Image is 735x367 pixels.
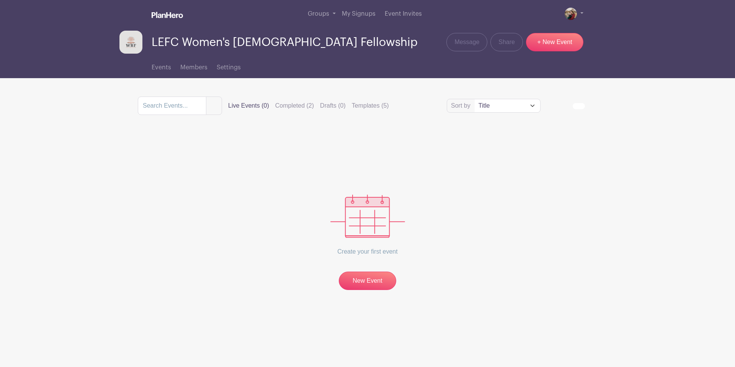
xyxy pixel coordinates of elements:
[308,11,329,17] span: Groups
[152,54,171,78] a: Events
[352,101,389,110] label: Templates (5)
[217,64,241,70] span: Settings
[320,101,346,110] label: Drafts (0)
[152,12,183,18] img: logo_white-6c42ec7e38ccf1d336a20a19083b03d10ae64f83f12c07503d8b9e83406b4c7d.svg
[180,54,207,78] a: Members
[446,33,487,51] a: Message
[451,101,473,110] label: Sort by
[152,64,171,70] span: Events
[385,11,422,17] span: Event Invites
[152,36,418,49] span: LEFC Women's [DEMOGRAPHIC_DATA] Fellowship
[526,33,583,51] a: + New Event
[138,97,206,115] input: Search Events...
[565,8,577,20] img: 1FBAD658-73F6-4E4B-B59F-CB0C05CD4BD1.jpeg
[275,101,314,110] label: Completed (2)
[228,101,269,110] label: Live Events (0)
[342,11,376,17] span: My Signups
[217,54,241,78] a: Settings
[559,103,597,109] div: order and view
[454,38,479,47] span: Message
[498,38,515,47] span: Share
[228,101,389,110] div: filters
[330,195,405,238] img: events_empty-56550af544ae17c43cc50f3ebafa394433d06d5f1891c01edc4b5d1d59cfda54.svg
[490,33,523,51] a: Share
[330,238,405,265] p: Create your first event
[180,64,207,70] span: Members
[339,272,396,290] a: New Event
[119,31,142,54] img: WBF%20LOGO.png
